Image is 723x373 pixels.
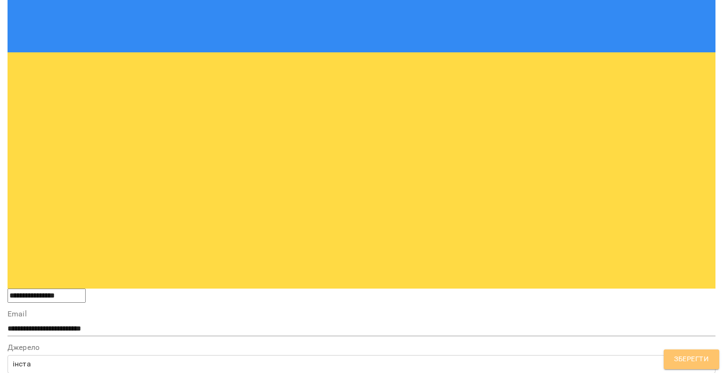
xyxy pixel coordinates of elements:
span: Зберегти [674,353,709,365]
div: інста [13,358,31,370]
label: Email [8,310,715,318]
label: Джерело [8,344,715,351]
button: Зберегти [664,349,719,369]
